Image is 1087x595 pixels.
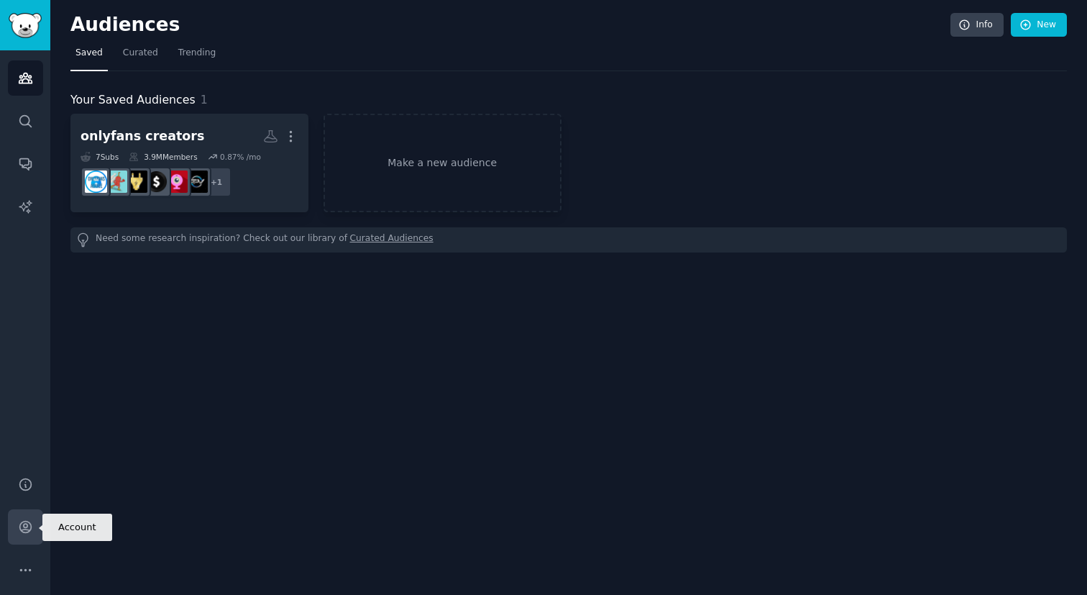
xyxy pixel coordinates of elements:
[75,47,103,60] span: Saved
[81,127,204,145] div: onlyfans creators
[118,42,163,71] a: Curated
[70,114,308,212] a: onlyfans creators7Subs3.9MMembers0.87% /mo+1Premium_PPV_onlyfansCamGirlProblemssidehustlevdultcre...
[178,47,216,60] span: Trending
[123,47,158,60] span: Curated
[201,167,231,197] div: + 1
[70,91,196,109] span: Your Saved Audiences
[129,152,197,162] div: 3.9M Members
[324,114,561,212] a: Make a new audience
[70,14,950,37] h2: Audiences
[9,13,42,38] img: GummySearch logo
[350,232,434,247] a: Curated Audiences
[85,171,107,193] img: onlyfansadvice
[185,171,208,193] img: Premium_PPV_onlyfans
[81,152,119,162] div: 7 Sub s
[125,171,147,193] img: vdultcreators
[173,42,221,71] a: Trending
[70,42,108,71] a: Saved
[165,171,188,193] img: CamGirlProblems
[950,13,1004,37] a: Info
[105,171,127,193] img: CreatorsAdvice
[201,93,208,106] span: 1
[145,171,168,193] img: sidehustle
[70,227,1067,253] div: Need some research inspiration? Check out our library of
[220,152,261,162] div: 0.87 % /mo
[1011,13,1067,37] a: New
